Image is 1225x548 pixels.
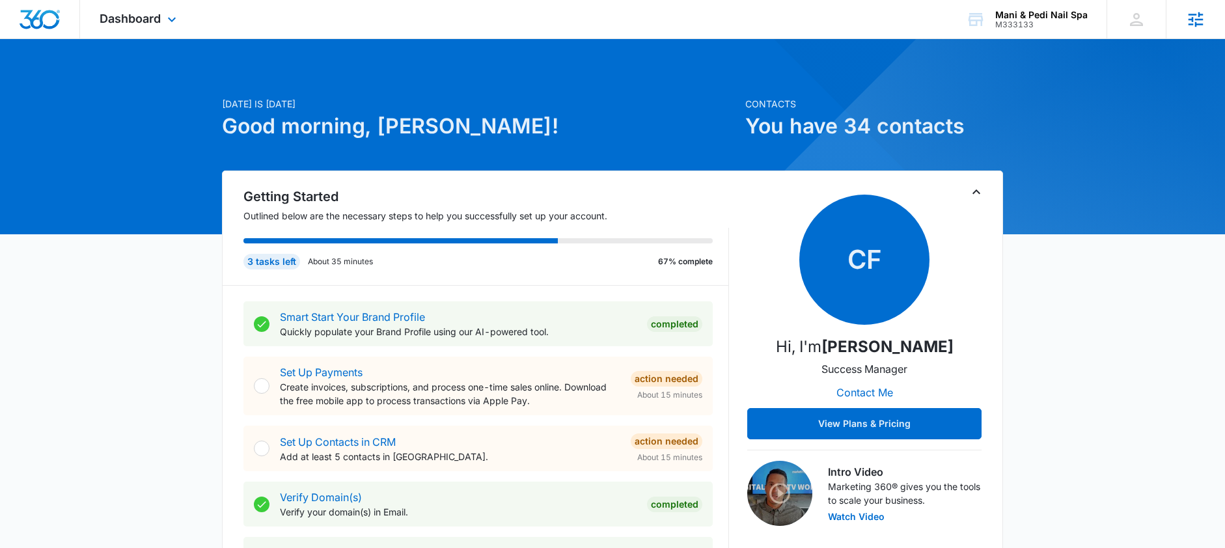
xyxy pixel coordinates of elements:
div: account name [995,10,1088,20]
span: Dashboard [100,12,161,25]
div: Completed [647,497,702,512]
h3: Intro Video [828,464,982,480]
span: About 15 minutes [637,389,702,401]
div: account id [995,20,1088,29]
a: Smart Start Your Brand Profile [280,310,425,323]
p: Marketing 360® gives you the tools to scale your business. [828,480,982,507]
p: Create invoices, subscriptions, and process one-time sales online. Download the free mobile app t... [280,380,620,407]
img: Intro Video [747,461,812,526]
a: Verify Domain(s) [280,491,362,504]
p: About 35 minutes [308,256,373,267]
strong: [PERSON_NAME] [821,337,954,356]
div: Action Needed [631,371,702,387]
p: Contacts [745,97,1003,111]
p: Outlined below are the necessary steps to help you successfully set up your account. [243,209,729,223]
p: Add at least 5 contacts in [GEOGRAPHIC_DATA]. [280,450,620,463]
button: Contact Me [823,377,906,408]
p: [DATE] is [DATE] [222,97,737,111]
div: 3 tasks left [243,254,300,269]
h2: Getting Started [243,187,729,206]
button: View Plans & Pricing [747,408,982,439]
span: CF [799,195,929,325]
a: Set Up Payments [280,366,363,379]
button: Watch Video [828,512,885,521]
p: 67% complete [658,256,713,267]
h1: Good morning, [PERSON_NAME]! [222,111,737,142]
p: Quickly populate your Brand Profile using our AI-powered tool. [280,325,637,338]
span: About 15 minutes [637,452,702,463]
h1: You have 34 contacts [745,111,1003,142]
div: Action Needed [631,433,702,449]
a: Set Up Contacts in CRM [280,435,396,448]
p: Verify your domain(s) in Email. [280,505,637,519]
p: Success Manager [821,361,907,377]
div: Completed [647,316,702,332]
button: Toggle Collapse [969,184,984,200]
p: Hi, I'm [776,335,954,359]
